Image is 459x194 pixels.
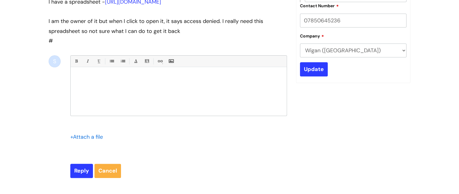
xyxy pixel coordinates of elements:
[70,164,93,178] input: Reply
[156,57,164,65] a: Link
[300,2,339,8] label: Contact Number
[132,57,139,65] a: Font Color
[143,57,151,65] a: Back Color
[119,57,126,65] a: 1. Ordered List (Ctrl-Shift-8)
[70,132,107,142] div: Attach a file
[49,55,61,67] div: S
[94,164,121,178] a: Cancel
[72,57,80,65] a: Bold (Ctrl-B)
[108,57,115,65] a: • Unordered List (Ctrl-Shift-7)
[84,57,91,65] a: Italic (Ctrl-I)
[70,133,73,141] span: +
[95,57,102,65] a: Underline(Ctrl-U)
[300,33,324,39] label: Company
[167,57,175,65] a: Insert Image...
[300,62,328,76] input: Update
[49,16,287,36] div: I am the owner of it but when I click to open it, it says access denied. I really need this sprea...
